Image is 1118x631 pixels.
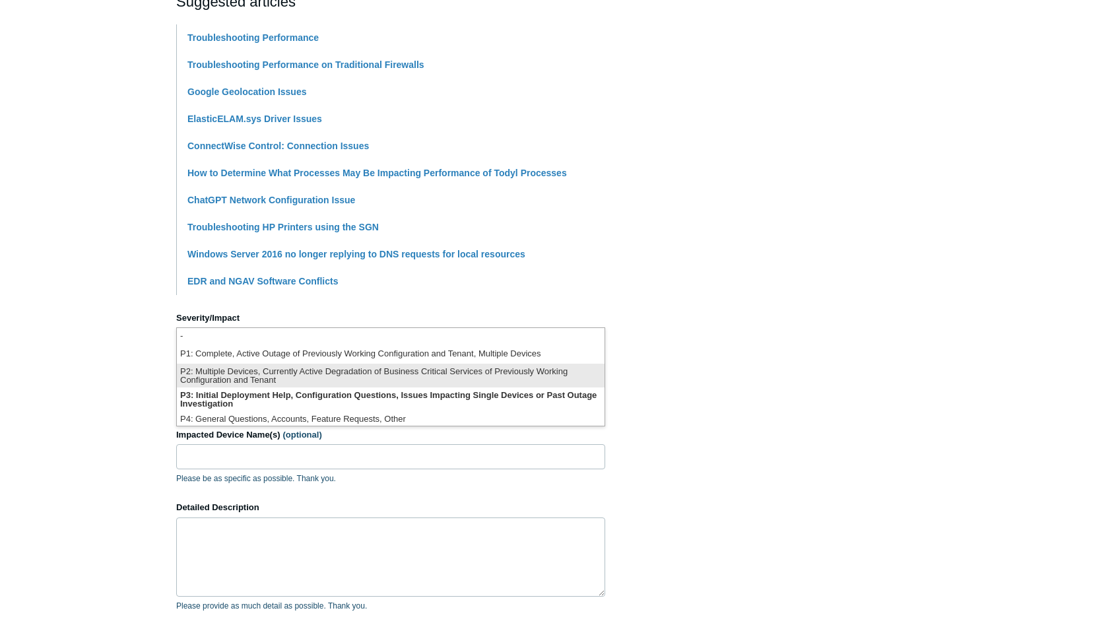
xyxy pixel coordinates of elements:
[187,276,338,286] a: EDR and NGAV Software Conflicts
[187,59,424,70] a: Troubleshooting Performance on Traditional Firewalls
[283,430,322,440] span: (optional)
[176,428,605,442] label: Impacted Device Name(s)
[187,141,369,151] a: ConnectWise Control: Connection Issues
[177,411,605,429] li: P4: General Questions, Accounts, Feature Requests, Other
[177,387,605,411] li: P3: Initial Deployment Help, Configuration Questions, Issues Impacting Single Devices or Past Out...
[176,473,605,484] p: Please be as specific as possible. Thank you.
[187,168,567,178] a: How to Determine What Processes May Be Impacting Performance of Todyl Processes
[187,195,355,205] a: ChatGPT Network Configuration Issue
[177,346,605,364] li: P1: Complete, Active Outage of Previously Working Configuration and Tenant, Multiple Devices
[187,86,306,97] a: Google Geolocation Issues
[187,114,322,124] a: ElasticELAM.sys Driver Issues
[187,222,379,232] a: Troubleshooting HP Printers using the SGN
[177,328,605,346] li: -
[187,249,525,259] a: Windows Server 2016 no longer replying to DNS requests for local resources
[187,32,319,43] a: Troubleshooting Performance
[177,364,605,387] li: P2: Multiple Devices, Currently Active Degradation of Business Critical Services of Previously Wo...
[176,600,605,612] p: Please provide as much detail as possible. Thank you.
[176,312,605,325] label: Severity/Impact
[176,501,605,514] label: Detailed Description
